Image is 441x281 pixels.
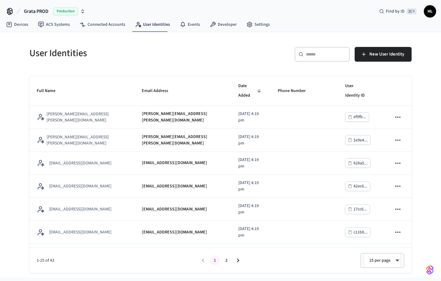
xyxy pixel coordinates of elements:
p: [EMAIL_ADDRESS][DOMAIN_NAME] [49,206,111,212]
h5: User Identities [29,47,217,60]
a: ACS Systems [33,19,75,30]
p: [PERSON_NAME][EMAIL_ADDRESS][PERSON_NAME][DOMAIN_NAME] [142,134,224,147]
span: Grata PROD [24,8,48,15]
span: Production [53,7,78,15]
a: Connected Accounts [75,19,130,30]
button: New User Identity [355,47,412,62]
div: 1e9e4... [353,137,368,144]
p: [PERSON_NAME][EMAIL_ADDRESS][PERSON_NAME][DOMAIN_NAME] [47,134,127,146]
button: Go to next page [233,256,243,265]
button: page 1 [210,256,220,265]
p: [EMAIL_ADDRESS][DOMAIN_NAME] [142,160,207,166]
div: 17cc6... [353,206,367,213]
p: [EMAIL_ADDRESS][DOMAIN_NAME] [49,160,111,166]
button: Go to page 2 [221,256,231,265]
p: [PERSON_NAME][EMAIL_ADDRESS][PERSON_NAME][DOMAIN_NAME] [142,111,224,124]
p: [DATE] 4:19 pm [238,180,263,193]
p: [EMAIL_ADDRESS][DOMAIN_NAME] [49,183,111,189]
div: Find by ID⌘ K [374,6,421,17]
button: 828a5... [345,158,371,168]
button: 42ec6... [345,182,370,191]
span: New User Identity [369,50,404,58]
div: 25 per page [364,253,401,268]
button: 1e9e4... [345,135,371,145]
button: c11b8... [345,228,371,237]
p: [EMAIL_ADDRESS][DOMAIN_NAME] [142,183,207,190]
div: 42ec6... [353,183,367,190]
p: [PERSON_NAME][EMAIL_ADDRESS][PERSON_NAME][DOMAIN_NAME] [47,111,127,123]
span: Email Address [142,86,176,96]
p: [DATE] 4:19 pm [238,134,263,147]
a: Developer [205,19,242,30]
img: SeamLogoGradient.69752ec5.svg [426,265,434,275]
span: Date Added [238,81,263,101]
p: [DATE] 4:19 pm [238,157,263,170]
button: 17cc6... [345,205,370,214]
button: ef9fb... [345,112,369,122]
a: Settings [242,19,275,30]
div: ef9fb... [353,113,366,121]
div: 828a5... [353,160,368,167]
button: HL [424,5,436,17]
div: c11b8... [353,229,368,236]
span: 1-25 of 43 [37,257,197,264]
p: [DATE] 4:19 pm [238,203,263,216]
a: Events [175,19,205,30]
span: Full Name [37,86,63,96]
span: HL [424,6,435,17]
a: User Identities [130,19,175,30]
p: [DATE] 4:19 pm [238,226,263,239]
span: ⌘ K [406,8,417,14]
p: [EMAIL_ADDRESS][DOMAIN_NAME] [142,229,207,236]
span: User Identity ID [345,81,377,101]
span: Phone Number [278,86,314,96]
p: [EMAIL_ADDRESS][DOMAIN_NAME] [49,229,111,235]
a: Devices [1,19,33,30]
p: [EMAIL_ADDRESS][DOMAIN_NAME] [142,206,207,213]
nav: pagination navigation [197,256,244,265]
span: Find by ID [386,8,405,14]
p: [DATE] 4:19 pm [238,111,263,124]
